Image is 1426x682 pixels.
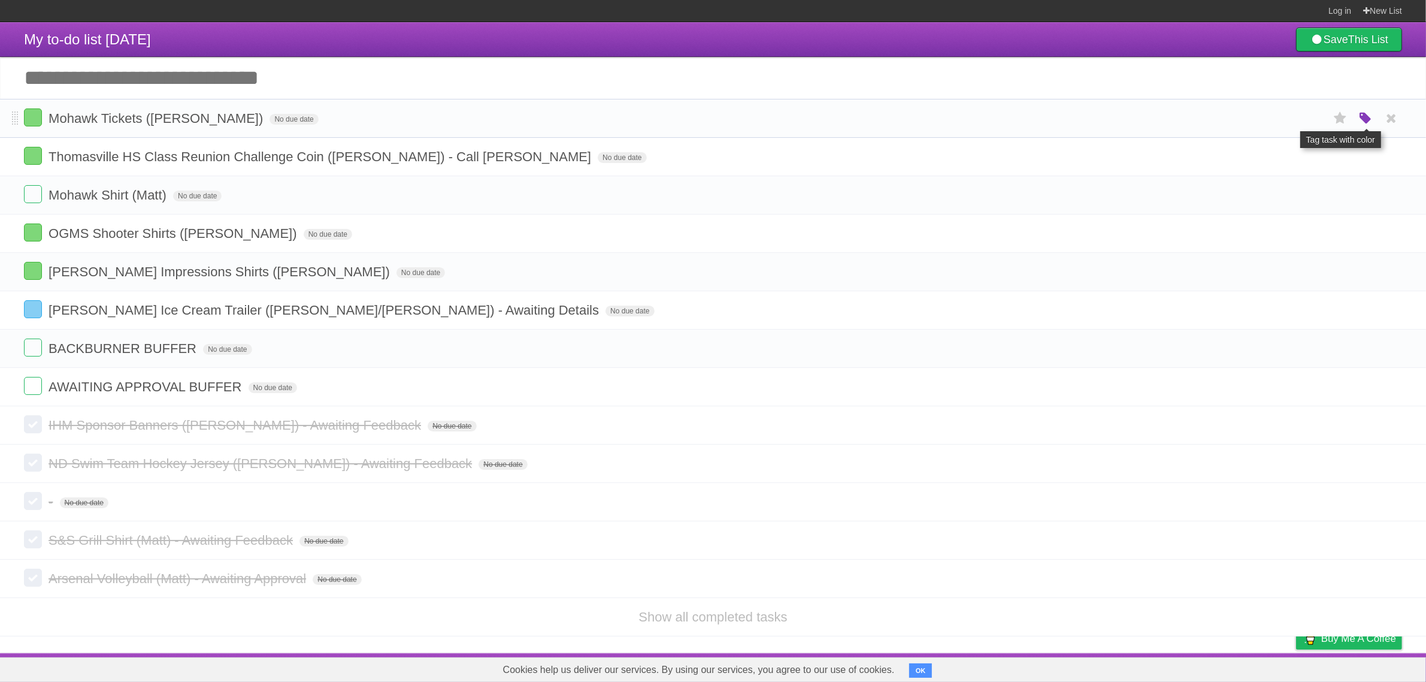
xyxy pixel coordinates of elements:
[1280,656,1312,679] a: Privacy
[491,658,907,682] span: Cookies help us deliver our services. By using our services, you agree to our use of cookies.
[24,415,42,433] label: Done
[598,152,646,163] span: No due date
[49,494,56,509] span: -
[1137,656,1162,679] a: About
[24,224,42,242] label: Done
[173,191,222,201] span: No due date
[1176,656,1225,679] a: Developers
[24,377,42,395] label: Done
[49,264,393,279] span: [PERSON_NAME] Impressions Shirts ([PERSON_NAME])
[909,663,932,678] button: OK
[1240,656,1266,679] a: Terms
[479,459,527,470] span: No due date
[49,303,602,318] span: [PERSON_NAME] Ice Cream Trailer ([PERSON_NAME]/[PERSON_NAME]) - Awaiting Details
[49,379,244,394] span: AWAITING APPROVAL BUFFER
[605,306,654,316] span: No due date
[24,262,42,280] label: Done
[1348,34,1388,46] b: This List
[24,569,42,587] label: Done
[49,533,296,548] span: S&S Grill Shirt (Matt) - Awaiting Feedback
[1296,627,1402,650] a: Buy me a coffee
[1327,656,1402,679] a: Suggest a feature
[428,421,476,431] span: No due date
[396,267,445,278] span: No due date
[1296,28,1402,52] a: SaveThis List
[638,609,787,624] a: Show all completed tasks
[270,114,318,125] span: No due date
[24,339,42,357] label: Done
[1321,628,1396,649] span: Buy me a coffee
[49,418,424,433] span: IHM Sponsor Banners ([PERSON_NAME]) - Awaiting Feedback
[24,454,42,472] label: Done
[49,226,299,241] span: OGMS Shooter Shirts ([PERSON_NAME])
[24,492,42,510] label: Done
[24,147,42,165] label: Done
[304,229,352,240] span: No due date
[24,108,42,126] label: Done
[49,456,475,471] span: ND Swim Team Hockey Jersey ([PERSON_NAME]) - Awaiting Feedback
[1329,108,1352,128] label: Star task
[60,497,108,508] span: No due date
[24,31,151,47] span: My to-do list [DATE]
[203,344,252,355] span: No due date
[299,536,348,547] span: No due date
[49,149,594,164] span: Thomasville HS Class Reunion Challenge Coin ([PERSON_NAME]) - Call [PERSON_NAME]
[249,382,297,393] span: No due date
[49,571,309,586] span: Arsenal Volleyball (Matt) - Awaiting Approval
[1302,628,1318,648] img: Buy me a coffee
[49,341,199,356] span: BACKBURNER BUFFER
[49,111,266,126] span: Mohawk Tickets ([PERSON_NAME])
[24,185,42,203] label: Done
[24,300,42,318] label: Done
[313,574,361,585] span: No due date
[24,530,42,548] label: Done
[49,188,169,203] span: Mohawk Shirt (Matt)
